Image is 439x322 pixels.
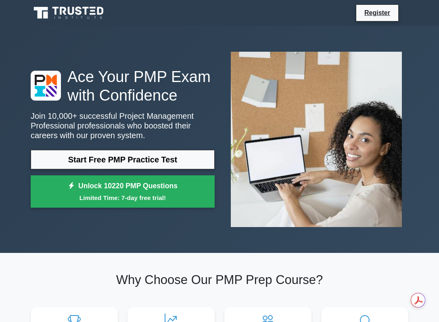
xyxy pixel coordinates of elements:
a: Register [360,8,395,18]
small: Limited Time: 7-day free trial! [41,193,205,202]
h1: Ace Your PMP Exam with Confidence [31,67,215,105]
h2: Why Choose Our PMP Prep Course? [31,272,408,287]
p: Join 10,000+ successful Project Management Professional professionals who boosted their careers w... [31,111,215,140]
a: Start Free PMP Practice Test [31,150,215,169]
a: Unlock 10220 PMP QuestionsLimited Time: 7-day free trial! [31,175,215,208]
